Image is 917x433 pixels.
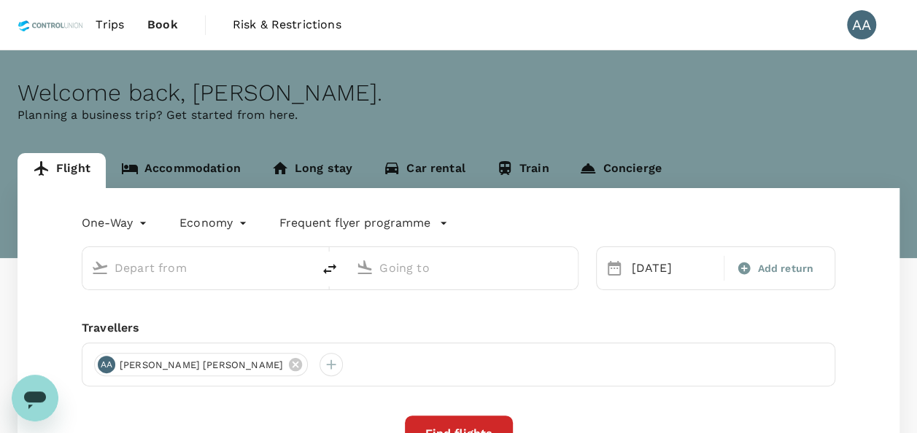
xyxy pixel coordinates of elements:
input: Depart from [115,257,282,279]
input: Going to [379,257,546,279]
button: delete [312,251,347,286]
span: Book [147,16,178,34]
a: Accommodation [106,153,256,188]
iframe: Button to launch messaging window, conversation in progress [12,375,58,421]
p: Frequent flyer programme [279,214,430,232]
span: Trips [96,16,124,34]
div: AA [98,356,115,373]
div: Travellers [82,319,835,337]
a: Concierge [564,153,676,188]
div: AA[PERSON_NAME] [PERSON_NAME] [94,353,308,376]
img: Control Union Malaysia Sdn. Bhd. [18,9,84,41]
div: AA [847,10,876,39]
span: Add return [757,261,813,276]
a: Flight [18,153,106,188]
button: Open [302,266,305,269]
div: Economy [179,211,250,235]
a: Train [481,153,565,188]
p: Planning a business trip? Get started from here. [18,106,899,124]
button: Open [568,266,570,269]
a: Long stay [256,153,368,188]
div: Welcome back , [PERSON_NAME] . [18,79,899,106]
div: One-Way [82,211,150,235]
span: Risk & Restrictions [233,16,341,34]
button: Frequent flyer programme [279,214,448,232]
span: [PERSON_NAME] [PERSON_NAME] [111,358,292,372]
a: Car rental [368,153,481,188]
div: [DATE] [626,254,721,283]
